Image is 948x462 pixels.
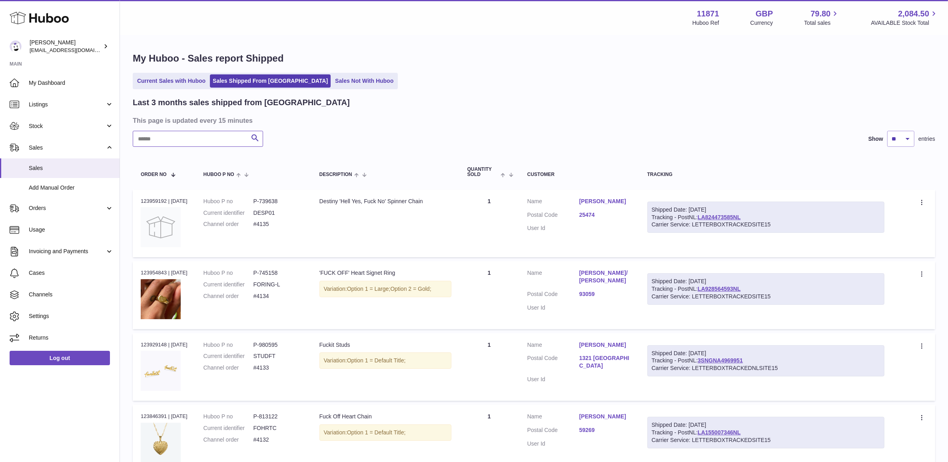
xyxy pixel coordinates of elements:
[347,286,391,292] span: Option 1 = Large;
[30,39,102,54] div: [PERSON_NAME]
[579,198,631,205] a: [PERSON_NAME]
[204,413,253,420] dt: Huboo P no
[29,144,105,152] span: Sales
[29,184,114,192] span: Add Manual Order
[750,19,773,27] div: Currency
[204,364,253,372] dt: Channel order
[29,269,114,277] span: Cases
[133,116,933,125] h3: This page is updated every 15 minutes
[253,292,303,300] dd: #4134
[527,211,579,221] dt: Postal Code
[527,354,579,372] dt: Postal Code
[204,352,253,360] dt: Current identifier
[204,198,253,205] dt: Huboo P no
[579,290,631,298] a: 93059
[253,436,303,444] dd: #4132
[133,52,935,65] h1: My Huboo - Sales report Shipped
[204,209,253,217] dt: Current identifier
[10,40,22,52] img: internalAdmin-11871@internal.huboo.com
[527,269,579,286] dt: Name
[390,286,431,292] span: Option 2 = Gold;
[527,413,579,422] dt: Name
[579,341,631,349] a: [PERSON_NAME]
[579,426,631,434] a: 59269
[579,211,631,219] a: 25474
[141,279,181,319] img: image_f0304d0b-5aaa-4e67-9a27-9ff2874d5e17.jpg
[253,209,303,217] dd: DESP01
[459,190,519,257] td: 1
[319,198,451,205] div: Destiny 'Hell Yes, Fuck No' Spinner Chain
[253,424,303,432] dd: FOHRTC
[29,164,114,172] span: Sales
[29,204,105,212] span: Orders
[527,198,579,207] dt: Name
[467,167,499,177] span: Quantity Sold
[204,281,253,288] dt: Current identifier
[253,198,303,205] dd: P-739638
[647,202,884,233] div: Tracking - PostNL:
[698,357,743,364] a: 3SNGNA4969951
[204,292,253,300] dt: Channel order
[459,333,519,401] td: 1
[253,281,303,288] dd: FORING-L
[652,293,880,300] div: Carrier Service: LETTERBOXTRACKEDSITE15
[698,214,740,220] a: LA824473585NL
[204,341,253,349] dt: Huboo P no
[652,436,880,444] div: Carrier Service: LETTERBOXTRACKEDSITE15
[204,220,253,228] dt: Channel order
[141,198,188,205] div: 123959192 | [DATE]
[141,269,188,276] div: 123954843 | [DATE]
[253,269,303,277] dd: P-745158
[141,413,188,420] div: 123846391 | [DATE]
[204,269,253,277] dt: Huboo P no
[253,341,303,349] dd: P-980595
[347,429,406,436] span: Option 1 = Default Title;
[527,304,579,312] dt: User Id
[697,8,719,19] strong: 11871
[579,413,631,420] a: [PERSON_NAME]
[29,248,105,255] span: Invoicing and Payments
[527,172,631,177] div: Customer
[319,281,451,297] div: Variation:
[134,74,208,88] a: Current Sales with Huboo
[647,273,884,305] div: Tracking - PostNL:
[204,424,253,432] dt: Current identifier
[756,8,773,19] strong: GBP
[319,352,451,369] div: Variation:
[319,413,451,420] div: Fuck Off Heart Chain
[804,8,840,27] a: 79.80 Total sales
[29,79,114,87] span: My Dashboard
[647,172,884,177] div: Tracking
[652,421,880,429] div: Shipped Date: [DATE]
[527,290,579,300] dt: Postal Code
[652,350,880,357] div: Shipped Date: [DATE]
[29,334,114,342] span: Returns
[459,261,519,329] td: 1
[652,364,880,372] div: Carrier Service: LETTERBOXTRACKEDNLSITE15
[319,424,451,441] div: Variation:
[29,226,114,234] span: Usage
[698,429,740,436] a: LA155007346NL
[527,224,579,232] dt: User Id
[29,122,105,130] span: Stock
[804,19,840,27] span: Total sales
[652,206,880,214] div: Shipped Date: [DATE]
[253,352,303,360] dd: STUDFT
[527,376,579,383] dt: User Id
[579,354,631,370] a: 1321 [GEOGRAPHIC_DATA]
[871,8,938,27] a: 2,084.50 AVAILABLE Stock Total
[319,172,352,177] span: Description
[253,364,303,372] dd: #4133
[319,269,451,277] div: 'FUCK OFF' Heart Signet Ring
[204,172,234,177] span: Huboo P no
[141,172,167,177] span: Order No
[29,291,114,298] span: Channels
[141,207,181,247] img: no-photo.jpg
[527,341,579,351] dt: Name
[133,97,350,108] h2: Last 3 months sales shipped from [GEOGRAPHIC_DATA]
[918,135,935,143] span: entries
[253,413,303,420] dd: P-813122
[210,74,331,88] a: Sales Shipped From [GEOGRAPHIC_DATA]
[898,8,929,19] span: 2,084.50
[647,345,884,377] div: Tracking - PostNL:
